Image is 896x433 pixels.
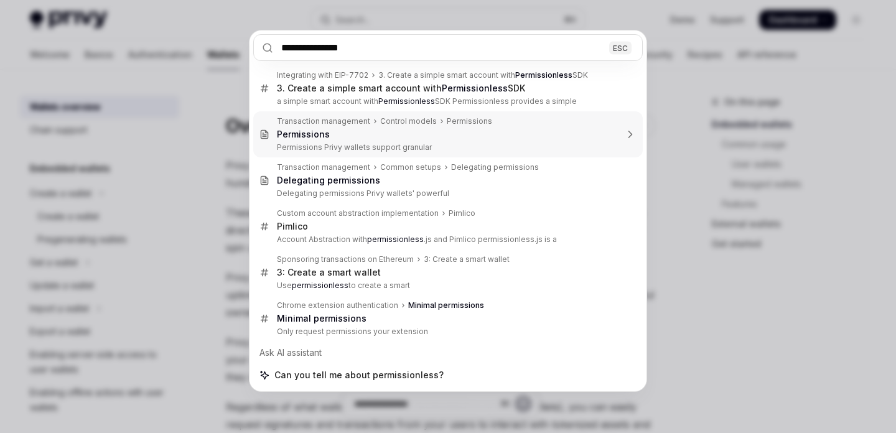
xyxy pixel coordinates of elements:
[380,116,437,126] div: Control models
[277,142,617,152] p: Permissions Privy wallets support granular
[424,254,510,264] div: 3: Create a smart wallet
[274,369,444,381] span: Can you tell me about permissionless?
[277,162,370,172] div: Transaction management
[277,281,617,291] p: Use to create a smart
[277,300,398,310] div: Chrome extension authentication
[277,208,439,218] div: Custom account abstraction implementation
[408,300,484,310] b: Minimal permissions
[378,70,588,80] div: 3. Create a simple smart account with SDK
[277,116,370,126] div: Transaction management
[277,254,414,264] div: Sponsoring transactions on Ethereum
[277,129,330,139] b: Permissions
[380,162,441,172] div: Common setups
[277,267,381,278] div: 3: Create a smart wallet
[292,281,348,290] b: permissionless
[442,83,508,93] b: Permissionless
[515,70,572,80] b: Permissionless
[449,208,475,218] div: Pimlico
[277,83,525,94] div: 3. Create a simple smart account with SDK
[277,189,617,198] p: Delegating permissions Privy wallets' powerful
[277,175,380,185] b: Delegating permissions
[277,70,368,80] div: Integrating with EIP-7702
[609,41,632,54] div: ESC
[277,221,308,232] div: Pimlico
[447,116,492,126] div: Permissions
[277,327,617,337] p: Only request permissions your extension
[277,235,617,244] p: Account Abstraction with .js and Pimlico permissionless.js is a
[277,96,617,106] p: a simple smart account with SDK Permissionless provides a simple
[277,313,366,324] b: Minimal permissions
[378,96,435,106] b: Permissionless
[253,342,643,364] div: Ask AI assistant
[367,235,424,244] b: permissionless
[451,162,539,172] div: Delegating permissions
